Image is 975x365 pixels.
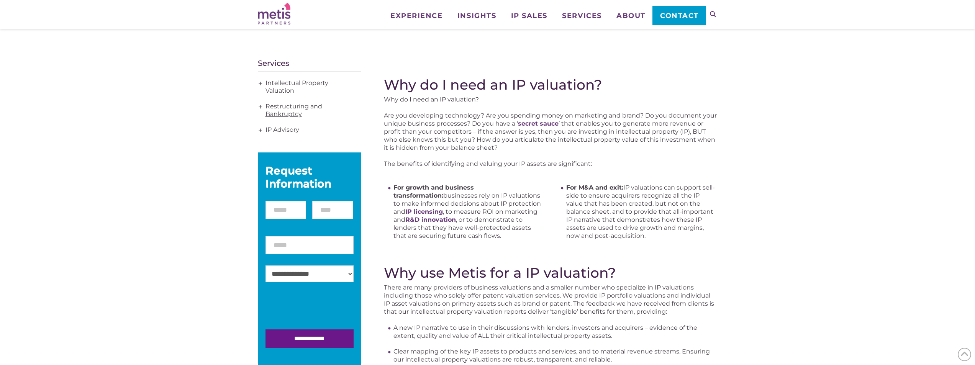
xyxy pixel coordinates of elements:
span: + [256,99,265,115]
span: + [256,123,265,138]
a: Restructuring and Bankruptcy [258,99,361,122]
li: businesses rely on IP valuations to make informed decisions about IP protection and , to measure ... [393,183,544,240]
h2: Why use Metis for a IP valuation? [384,265,717,281]
li: IP valuations can support sell-side to ensure acquirers recognize all the IP value that has been ... [566,183,717,240]
img: Metis Partners [258,3,290,25]
span: Insights [457,12,496,19]
strong: For M&A and exit: [566,184,623,191]
a: IP licensing [405,208,443,215]
a: Intellectual Property Valuation [258,75,361,99]
a: IP Advisory [258,122,361,138]
span: Experience [390,12,442,19]
iframe: reCAPTCHA [265,293,382,323]
a: secret sauce [518,120,559,127]
li: Clear mapping of the key IP assets to products and services, and to material revenue streams. Ens... [393,347,717,363]
span: Contact [660,12,699,19]
li: A new IP narrative to use in their discussions with lenders, investors and acquirers – evidence o... [393,324,717,340]
p: Why do I need an IP valuation? [384,95,717,103]
a: Contact [652,6,706,25]
span: Services [562,12,601,19]
p: Are you developing technology? Are you spending money on marketing and brand? Do you document you... [384,111,717,152]
a: R&D innovation [405,216,456,223]
div: Request Information [265,164,354,190]
h4: Services [258,59,361,72]
span: + [256,76,265,91]
span: About [616,12,646,19]
h2: Why do I need an IP valuation? [384,77,717,93]
strong: For growth and business transformation: [393,184,474,199]
span: Back to Top [958,348,971,361]
p: The benefits of identifying and valuing your IP assets are significant: [384,160,717,168]
span: IP Sales [511,12,547,19]
p: There are many providers of business valuations and a smaller number who specialize in IP valuati... [384,283,717,316]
